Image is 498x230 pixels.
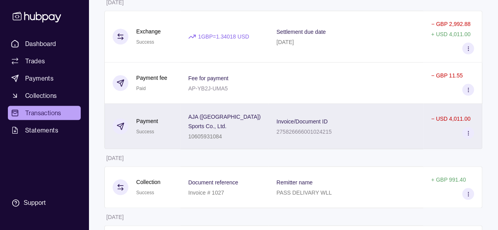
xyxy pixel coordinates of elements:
[188,190,224,196] p: Invoice # 1027
[136,129,154,134] span: Success
[25,74,54,83] span: Payments
[431,72,463,79] p: − GBP 11.55
[8,195,81,211] a: Support
[25,108,61,118] span: Transactions
[188,179,238,186] p: Document reference
[136,178,160,186] p: Collection
[136,39,154,45] span: Success
[188,133,222,140] p: 10605931084
[136,117,158,125] p: Payment
[188,114,261,129] p: AJA ([GEOGRAPHIC_DATA]) Sports Co., Ltd.
[8,106,81,120] a: Transactions
[431,31,470,37] p: + USD 4,011.00
[188,75,228,81] p: Fee for payment
[136,27,161,36] p: Exchange
[431,21,470,27] p: − GBP 2,992.88
[106,214,124,220] p: [DATE]
[198,32,249,41] p: 1 GBP = 1.34018 USD
[276,179,313,186] p: Remitter name
[276,118,328,125] p: Invoice/Document ID
[431,116,470,122] p: − USD 4,011.00
[8,71,81,85] a: Payments
[8,54,81,68] a: Trades
[8,37,81,51] a: Dashboard
[25,39,56,48] span: Dashboard
[136,74,167,82] p: Payment fee
[276,190,332,196] p: PASS DELIVARY WLL
[106,155,124,161] p: [DATE]
[431,177,466,183] p: + GBP 991.40
[8,123,81,137] a: Statements
[276,129,331,135] p: 275826666001024215
[136,86,146,91] span: Paid
[136,190,154,195] span: Success
[8,88,81,103] a: Collections
[276,29,326,35] p: Settlement due date
[24,199,46,207] div: Support
[188,85,228,92] p: AP-YB2J-UMA5
[25,125,58,135] span: Statements
[276,39,294,45] p: [DATE]
[25,56,45,66] span: Trades
[25,91,57,100] span: Collections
